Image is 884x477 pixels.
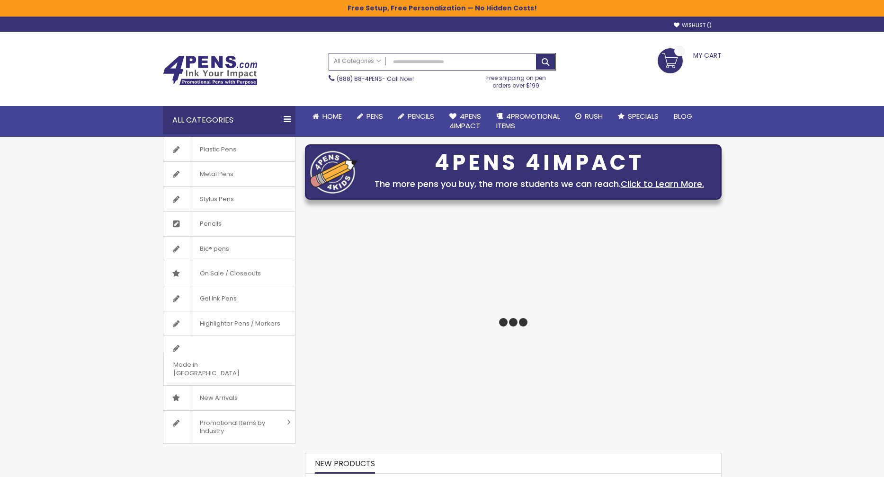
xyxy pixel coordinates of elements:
img: 4Pens Custom Pens and Promotional Products [163,55,258,86]
a: Click to Learn More. [621,178,704,190]
span: All Categories [334,57,381,65]
span: Pencils [190,212,231,236]
span: Metal Pens [190,162,243,186]
span: Blog [674,111,692,121]
span: 4PROMOTIONAL ITEMS [496,111,560,131]
div: Free shipping on pen orders over $199 [476,71,556,89]
a: Specials [610,106,666,127]
a: New Arrivals [163,386,295,410]
span: - Call Now! [337,75,414,83]
a: Pens [349,106,391,127]
a: On Sale / Closeouts [163,261,295,286]
span: New Products [315,458,375,469]
span: Pens [366,111,383,121]
a: Bic® pens [163,237,295,261]
span: Bic® pens [190,237,239,261]
a: Made in [GEOGRAPHIC_DATA] [163,336,295,385]
a: Pencils [163,212,295,236]
span: 4Pens 4impact [449,111,481,131]
span: Made in [GEOGRAPHIC_DATA] [163,353,271,385]
div: 4PENS 4IMPACT [362,153,716,173]
a: Rush [568,106,610,127]
a: Metal Pens [163,162,295,186]
span: Pencils [408,111,434,121]
a: 4Pens4impact [442,106,489,137]
a: Blog [666,106,700,127]
span: On Sale / Closeouts [190,261,270,286]
div: All Categories [163,106,295,134]
a: Plastic Pens [163,137,295,162]
a: Pencils [391,106,442,127]
a: 4PROMOTIONALITEMS [489,106,568,137]
a: Highlighter Pens / Markers [163,311,295,336]
span: Specials [628,111,659,121]
a: Gel Ink Pens [163,286,295,311]
a: Wishlist [674,22,712,29]
div: The more pens you buy, the more students we can reach. [362,177,716,191]
a: Home [305,106,349,127]
span: Rush [585,111,603,121]
a: Stylus Pens [163,187,295,212]
span: Gel Ink Pens [190,286,246,311]
span: New Arrivals [190,386,247,410]
img: four_pen_logo.png [310,150,357,194]
a: (888) 88-4PENS [337,75,382,83]
a: All Categories [329,53,386,69]
a: Promotional Items by Industry [163,411,295,443]
span: Home [322,111,342,121]
span: Stylus Pens [190,187,243,212]
span: Promotional Items by Industry [190,411,284,443]
span: Plastic Pens [190,137,246,162]
span: Highlighter Pens / Markers [190,311,290,336]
